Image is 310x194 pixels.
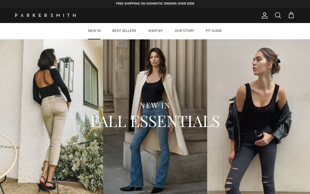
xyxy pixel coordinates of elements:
[83,23,106,39] a: NEW IN
[200,23,227,39] a: FIT GUIDE
[259,12,268,19] a: Account
[143,23,168,39] a: SHOP BY
[116,2,194,6] strong: FREE SHIPPING ON DOMESTIC ORDERS OVER $200
[169,23,200,39] a: OUR STORY
[27,110,283,131] h2: FALL ESSENTIALS
[107,23,142,39] a: BEST SELLERS
[27,100,283,110] div: NEW IN
[15,14,76,17] img: Parker Smith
